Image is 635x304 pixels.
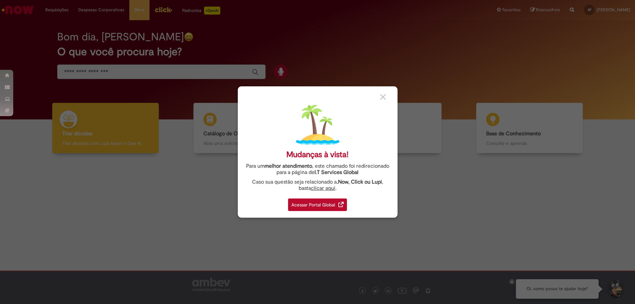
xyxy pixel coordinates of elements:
a: clicar aqui [311,181,335,192]
div: Caso sua questão seja relacionado a , basta . [243,179,393,192]
strong: .Now, Click ou Lupi [337,179,382,185]
a: I.T Services Global [315,165,359,176]
img: island.png [296,103,339,147]
img: redirect_link.png [338,202,344,207]
a: Acessar Portal Global [288,195,347,211]
div: Para um , este chamado foi redirecionado para a página de [243,163,393,176]
strong: melhor atendimento [265,163,312,169]
img: close_button_grey.png [380,94,386,100]
div: Acessar Portal Global [288,198,347,211]
div: Mudanças à vista! [286,150,349,159]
